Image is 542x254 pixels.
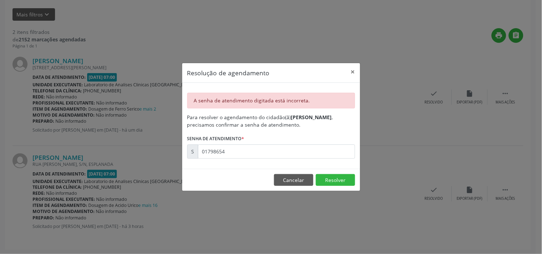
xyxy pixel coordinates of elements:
button: Cancelar [274,174,313,186]
label: Senha de atendimento [187,133,244,144]
b: [PERSON_NAME] [291,114,332,121]
button: Close [346,63,360,81]
h5: Resolução de agendamento [187,68,270,77]
div: S [187,144,198,159]
button: Resolver [316,174,355,186]
div: Para resolver o agendamento do cidadão(ã) , precisamos confirmar a senha de atendimento. [187,113,355,128]
div: A senha de atendimento digitada está incorreta. [187,93,355,108]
